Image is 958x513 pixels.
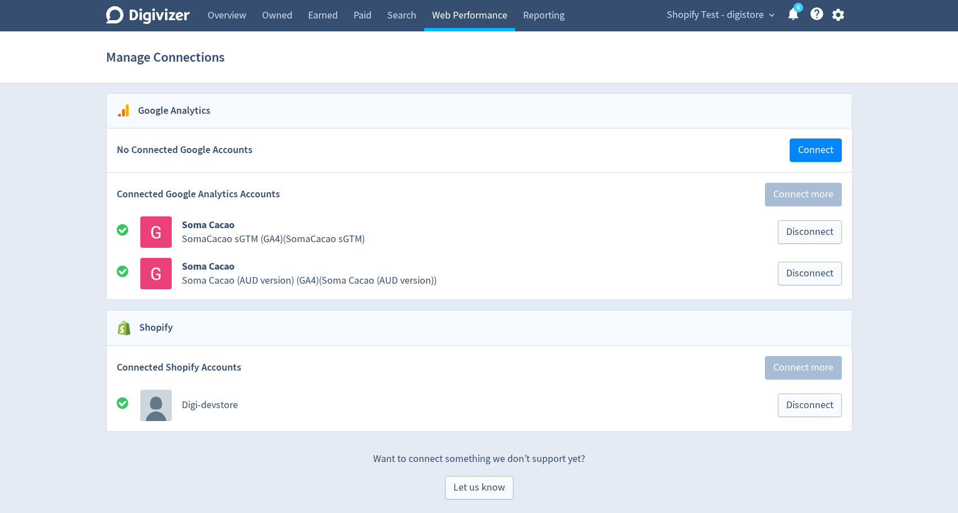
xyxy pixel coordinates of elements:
[786,400,833,410] span: Disconnect
[117,187,280,201] span: Connected Google Analytics Accounts
[182,399,238,412] a: Digi-devstore
[182,260,768,288] a: Soma CacaoSoma Cacao (AUD version) (GA4)(Soma Cacao (AUD version))
[140,390,172,421] img: Avatar for Digi-devstore
[130,104,210,118] h2: Google Analytics
[117,143,253,157] span: No Connected Google Accounts
[773,363,833,373] span: Connect more
[790,138,842,162] button: Connect
[117,104,130,117] svg: Google Analytics
[182,232,768,246] div: SomaCacao sGTM (GA4) ( SomaCacao sGTM )
[140,216,172,248] img: Avatar for SomaCacao sGTM
[106,442,852,466] p: Want to connect something we don’t support yet?
[786,227,833,237] span: Disconnect
[773,190,833,200] span: Connect more
[786,269,833,279] span: Disconnect
[106,39,224,75] h1: Manage Connections
[117,265,140,282] div: All good
[140,258,172,289] img: Avatar for Soma Cacao (AUD version)
[182,274,768,288] div: Soma Cacao (AUD version) (GA4) ( Soma Cacao (AUD version) )
[667,6,764,24] span: Shopify Test - digistore
[445,476,514,500] button: Let us know
[453,483,505,493] span: Let us know
[182,218,235,232] b: Soma Cacao
[794,3,803,12] a: 5
[767,10,777,20] span: expand_more
[182,218,768,246] a: Soma CacaoSomaCacao sGTM (GA4)(SomaCacao sGTM)
[182,260,235,273] b: Soma Cacao
[131,321,173,335] h2: Shopify
[765,183,842,206] button: Connect more
[117,361,241,375] span: Connected Shopify Accounts
[798,145,833,155] span: Connect
[778,262,842,285] button: Disconnect
[663,6,777,24] button: Shopify Test - digistore
[117,396,140,414] div: All good
[765,356,842,380] button: Connect more
[778,394,842,417] button: Disconnect
[796,4,799,12] text: 5
[778,220,842,244] button: Disconnect
[117,223,140,241] div: All good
